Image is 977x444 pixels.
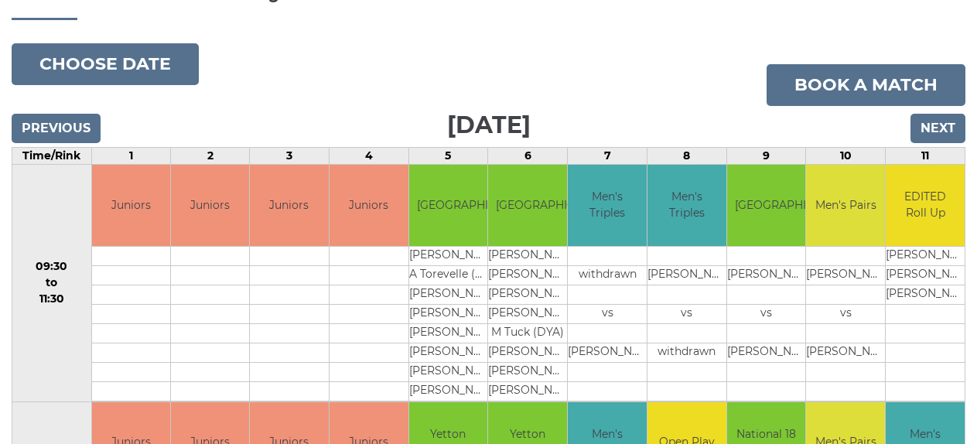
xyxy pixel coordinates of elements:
td: Men's Triples [568,165,647,246]
td: 9 [726,148,806,165]
td: [PERSON_NAME] [409,362,488,381]
td: [PERSON_NAME] [727,343,806,362]
td: [PERSON_NAME] [409,304,488,323]
td: vs [806,304,885,323]
td: [PERSON_NAME] [488,285,567,304]
td: 6 [488,148,568,165]
td: Juniors [250,165,329,246]
td: 8 [647,148,726,165]
td: vs [727,304,806,323]
td: withdrawn [568,265,647,285]
td: [PERSON_NAME] [409,246,488,265]
td: [PERSON_NAME] [488,381,567,401]
td: 4 [329,148,408,165]
td: [PERSON_NAME] [806,343,885,362]
td: Men's Triples [647,165,726,246]
td: [PERSON_NAME] [488,246,567,265]
td: [PERSON_NAME] [647,265,726,285]
td: 5 [408,148,488,165]
td: [PERSON_NAME] [488,343,567,362]
td: 1 [91,148,171,165]
td: [PERSON_NAME] [409,285,488,304]
td: 11 [886,148,965,165]
td: EDITED Roll Up [886,165,965,246]
td: [PERSON_NAME] [886,246,965,265]
input: Previous [12,114,101,143]
td: [PERSON_NAME] [488,304,567,323]
td: vs [568,304,647,323]
td: 2 [171,148,250,165]
input: Next [910,114,965,143]
td: [PERSON_NAME] [806,265,885,285]
td: Time/Rink [12,148,92,165]
td: [PERSON_NAME] [409,343,488,362]
td: M Tuck (DYA) [488,323,567,343]
td: [GEOGRAPHIC_DATA] [727,165,806,246]
td: [PERSON_NAME] [727,265,806,285]
td: Juniors [92,165,171,246]
td: 10 [806,148,886,165]
td: [PERSON_NAME] [409,323,488,343]
td: [GEOGRAPHIC_DATA] [488,165,567,246]
td: [PERSON_NAME] [488,265,567,285]
td: Juniors [330,165,408,246]
td: withdrawn [647,343,726,362]
td: Men's Pairs [806,165,885,246]
td: [PERSON_NAME] [568,343,647,362]
button: Choose date [12,43,199,85]
td: [PERSON_NAME] [886,265,965,285]
td: [GEOGRAPHIC_DATA] [409,165,488,246]
td: 09:30 to 11:30 [12,165,92,402]
td: [PERSON_NAME] [409,381,488,401]
td: vs [647,304,726,323]
td: 3 [250,148,330,165]
td: [PERSON_NAME] [488,362,567,381]
a: Book a match [767,64,965,106]
td: [PERSON_NAME] [886,285,965,304]
td: Juniors [171,165,249,246]
td: A Torevelle (DYA) [409,265,488,285]
td: 7 [568,148,647,165]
